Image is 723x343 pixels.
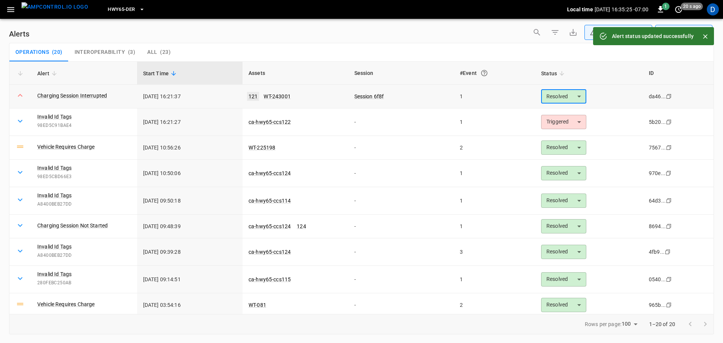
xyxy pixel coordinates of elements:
span: Interoperability [75,49,125,56]
span: 280FEBC250AB [37,279,131,287]
a: Invalid Id Tags [37,243,72,250]
span: 1 [662,3,670,10]
a: ca-hwy65-ccs124 [249,223,291,229]
td: 2 [454,293,535,317]
td: - [348,266,454,293]
span: 98ED5CBD66E3 [37,173,131,181]
div: Alert status updated successfully [612,29,694,43]
th: Session [348,62,454,85]
td: 3 [454,238,535,266]
td: 2 [454,136,535,160]
span: Start Time [143,69,179,78]
td: - [348,215,454,238]
td: [DATE] 03:54:16 [137,293,243,317]
td: [DATE] 16:21:27 [137,108,243,136]
div: Resolved [541,194,586,208]
span: A8400BEB27DD [37,252,131,259]
td: - [348,238,454,266]
span: ( 3 ) [128,49,135,56]
a: Vehicle Requires Charge [37,143,95,151]
td: 1 [454,215,535,238]
div: copy [665,169,673,177]
td: 1 [454,160,535,187]
div: copy [665,143,673,152]
a: 124 [297,223,306,229]
td: - [348,108,454,136]
td: - [348,160,454,187]
p: [DATE] 16:35:25 -07:00 [595,6,648,13]
div: copy [664,248,672,256]
td: [DATE] 16:21:37 [137,85,243,108]
div: 970e... [649,169,665,177]
a: Vehicle Requires Charge [37,300,95,308]
th: Assets [243,62,348,85]
td: [DATE] 10:56:26 [137,136,243,160]
div: 64d3... [649,197,666,204]
div: Any Status [590,29,640,37]
div: Resolved [541,219,586,233]
a: Invalid Id Tags [37,164,72,172]
div: copy [665,92,673,101]
a: WT-243001 [264,93,290,99]
a: Charging Session Not Started [37,222,108,229]
a: Invalid Id Tags [37,270,72,278]
p: 1–20 of 20 [649,320,676,328]
span: ( 20 ) [52,49,63,56]
button: Close [700,31,711,42]
a: Invalid Id Tags [37,113,72,120]
div: da46... [649,93,666,100]
a: ca-hwy65-ccs124 [249,249,291,255]
button: HWY65-DER [105,2,148,17]
div: 100 [622,319,640,329]
div: Resolved [541,272,586,287]
div: copy [665,222,673,230]
div: 5b20... [649,118,666,126]
div: 4fb9... [649,248,665,256]
button: set refresh interval [673,3,685,15]
div: Resolved [541,89,586,104]
span: All [147,49,157,56]
div: Resolved [541,166,586,180]
span: 98ED5C91BAE4 [37,122,131,130]
div: 965b... [649,301,666,309]
h6: Alerts [9,28,29,40]
div: Resolved [541,245,586,259]
a: ca-hwy65-ccs115 [249,276,291,282]
div: Resolved [541,140,586,155]
a: ca-hwy65-ccs124 [249,170,291,176]
div: Resolved [541,298,586,312]
span: 20 s ago [681,3,703,10]
div: 7567... [649,144,666,151]
span: Alert [37,69,59,78]
a: WT-081 [249,302,266,308]
td: 1 [454,85,535,108]
img: ampcontrol.io logo [21,2,88,12]
a: 121 [247,92,259,101]
span: Status [541,69,567,78]
a: Invalid Id Tags [37,192,72,199]
td: - [348,136,454,160]
td: 1 [454,187,535,215]
td: [DATE] 09:39:28 [137,238,243,266]
div: profile-icon [707,3,719,15]
span: ( 23 ) [160,49,171,56]
a: Session 6f8f [354,93,384,99]
td: - [348,293,454,317]
td: [DATE] 09:48:39 [137,215,243,238]
div: 0540... [649,276,666,283]
td: [DATE] 09:14:51 [137,266,243,293]
div: copy [665,197,673,205]
div: #Event [460,66,529,80]
div: Triggered [541,115,586,129]
span: Operations [15,49,49,56]
div: Last 24 hrs [669,25,712,40]
td: 1 [454,108,535,136]
td: [DATE] 10:50:06 [137,160,243,187]
div: 8694... [649,223,666,230]
button: An event is a single occurrence of an issue. An alert groups related events for the same asset, m... [477,66,491,80]
span: HWY65-DER [108,5,135,14]
div: copy [665,301,673,309]
td: [DATE] 09:50:18 [137,187,243,215]
a: WT-225198 [249,145,275,151]
a: Charging Session Interrupted [37,92,107,99]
